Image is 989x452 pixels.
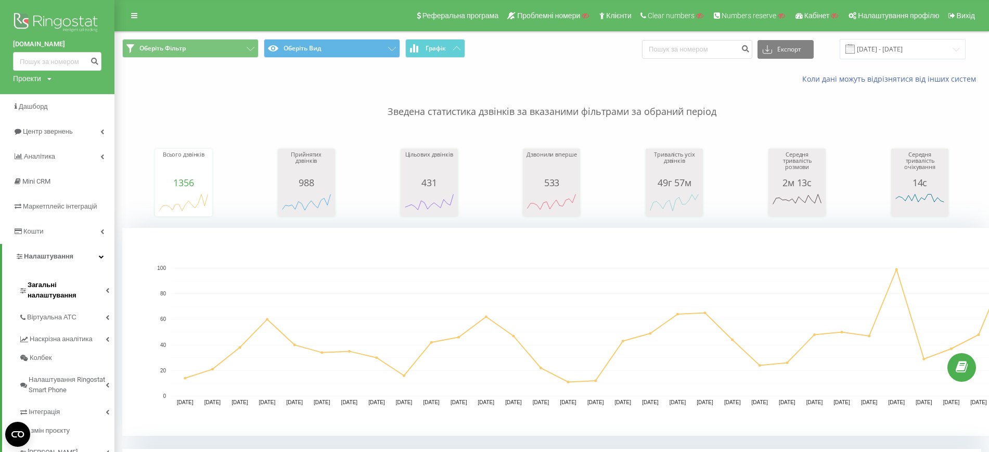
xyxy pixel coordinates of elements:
input: Пошук за номером [642,40,752,59]
span: Налаштування [24,252,73,260]
div: Дзвонили вперше [525,151,577,177]
text: [DATE] [861,399,878,405]
text: [DATE] [833,399,850,405]
text: [DATE] [232,399,248,405]
svg: A chart. [280,188,332,219]
span: Колбек [30,353,52,363]
a: [DOMAIN_NAME] [13,39,101,49]
div: 431 [403,177,455,188]
a: Коли дані можуть відрізнятися вiд інших систем [802,74,981,84]
a: Колбек [19,348,114,367]
text: [DATE] [259,399,276,405]
div: Цільових дзвінків [403,151,455,177]
span: Загальні налаштування [28,280,106,301]
text: [DATE] [396,399,413,405]
text: [DATE] [286,399,303,405]
span: Центр звернень [23,127,73,135]
span: Clear numbers [648,11,695,20]
svg: A chart. [158,188,210,219]
a: Лог змін проєкту [19,421,114,440]
span: Наскрізна аналітика [30,334,93,344]
button: Оберіть Вид [264,39,400,58]
span: Інтеграція [29,407,60,417]
text: [DATE] [752,399,768,405]
div: Прийнятих дзвінків [280,151,332,177]
div: Проекти [13,73,41,84]
span: Кабінет [804,11,830,20]
button: Графік [405,39,465,58]
text: [DATE] [642,399,659,405]
text: 0 [163,393,166,399]
div: Всього дзвінків [158,151,210,177]
div: Середня тривалість очікування [894,151,946,177]
div: 533 [525,177,577,188]
text: [DATE] [970,399,987,405]
text: [DATE] [478,399,495,405]
span: Аналiтика [24,152,55,160]
text: [DATE] [587,399,604,405]
text: [DATE] [560,399,576,405]
div: Середня тривалість розмови [771,151,823,177]
input: Пошук за номером [13,52,101,71]
span: Вихід [957,11,975,20]
text: [DATE] [177,399,194,405]
span: Лог змін проєкту [19,425,70,436]
text: [DATE] [533,399,549,405]
svg: A chart. [648,188,700,219]
text: [DATE] [451,399,467,405]
text: [DATE] [888,399,905,405]
text: [DATE] [341,399,358,405]
p: Зведена статистика дзвінків за вказаними фільтрами за обраний період [122,84,981,119]
text: 20 [160,368,166,373]
span: Numbers reserve [722,11,776,20]
div: Тривалість усіх дзвінків [648,151,700,177]
div: 2м 13с [771,177,823,188]
span: Кошти [23,227,43,235]
a: Віртуальна АТС [19,305,114,327]
button: Оберіть Фільтр [122,39,259,58]
a: Інтеграція [19,399,114,421]
button: Open CMP widget [5,422,30,447]
text: [DATE] [697,399,713,405]
button: Експорт [757,40,814,59]
a: Налаштування Ringostat Smart Phone [19,367,114,399]
text: [DATE] [779,399,795,405]
text: 40 [160,342,166,348]
span: Mini CRM [22,177,50,185]
text: [DATE] [314,399,330,405]
text: [DATE] [916,399,932,405]
text: [DATE] [204,399,221,405]
text: [DATE] [724,399,741,405]
span: Налаштування профілю [858,11,939,20]
span: Маркетплейс інтеграцій [23,202,97,210]
text: 80 [160,291,166,296]
span: Клієнти [606,11,632,20]
text: [DATE] [423,399,440,405]
span: Оберіть Фільтр [139,44,186,53]
span: Віртуальна АТС [27,312,76,322]
svg: A chart. [403,188,455,219]
img: Ringostat logo [13,10,101,36]
a: Налаштування [2,244,114,269]
text: [DATE] [943,399,960,405]
text: [DATE] [505,399,522,405]
span: Дашборд [19,102,48,110]
text: [DATE] [806,399,823,405]
span: Проблемні номери [517,11,580,20]
text: 100 [157,265,166,271]
svg: A chart. [525,188,577,219]
span: Налаштування Ringostat Smart Phone [29,374,106,395]
svg: A chart. [894,188,946,219]
div: 988 [280,177,332,188]
text: [DATE] [615,399,632,405]
svg: A chart. [771,188,823,219]
div: 1356 [158,177,210,188]
text: [DATE] [670,399,686,405]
